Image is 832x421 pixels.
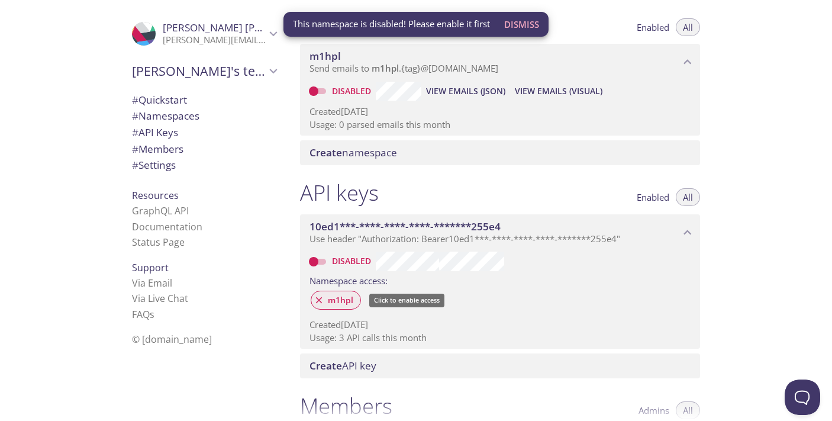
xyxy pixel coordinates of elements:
[300,44,700,81] div: m1hpl namespace
[300,179,379,206] h1: API keys
[309,105,691,118] p: Created [DATE]
[132,236,185,249] a: Status Page
[122,14,286,53] div: Darshana patel
[309,319,691,331] p: Created [DATE]
[676,188,700,206] button: All
[311,291,361,310] div: m1hpl
[132,109,138,123] span: #
[300,393,392,419] h1: Members
[676,18,700,36] button: All
[309,146,342,159] span: Create
[630,18,676,36] button: Enabled
[421,82,510,101] button: View Emails (JSON)
[132,93,138,107] span: #
[132,292,188,305] a: Via Live Chat
[426,84,505,98] span: View Emails (JSON)
[163,34,266,46] p: [PERSON_NAME][EMAIL_ADDRESS][PERSON_NAME][DOMAIN_NAME]
[330,255,376,266] a: Disabled
[132,126,138,139] span: #
[122,56,286,86] div: Darshana's team
[309,49,341,63] span: m1hpl
[630,188,676,206] button: Enabled
[132,261,169,274] span: Support
[132,220,202,233] a: Documentation
[300,353,700,378] div: Create API Key
[309,118,691,131] p: Usage: 0 parsed emails this month
[132,158,176,172] span: Settings
[132,142,183,156] span: Members
[330,85,376,97] a: Disabled
[309,62,498,74] span: Send emails to . {tag} @[DOMAIN_NAME]
[132,277,172,290] a: Via Email
[515,84,602,98] span: View Emails (Visual)
[132,63,266,79] span: [PERSON_NAME]'s team
[510,82,607,101] button: View Emails (Visual)
[372,62,399,74] span: m1hpl
[122,157,286,173] div: Team Settings
[309,332,691,344] p: Usage: 3 API calls this month
[163,21,325,34] span: [PERSON_NAME] [PERSON_NAME]
[293,18,490,30] span: This namespace is disabled! Please enable it first
[122,124,286,141] div: API Keys
[504,17,539,32] span: Dismiss
[300,140,700,165] div: Create namespace
[132,109,199,123] span: Namespaces
[309,271,388,288] label: Namespace access:
[132,204,189,217] a: GraphQL API
[132,93,187,107] span: Quickstart
[309,146,397,159] span: namespace
[309,359,376,372] span: API key
[132,333,212,346] span: © [DOMAIN_NAME]
[122,92,286,108] div: Quickstart
[132,308,154,321] a: FAQ
[132,126,178,139] span: API Keys
[122,141,286,158] div: Members
[499,13,544,36] button: Dismiss
[785,380,820,415] iframe: Help Scout Beacon - Open
[321,295,360,306] span: m1hpl
[309,359,342,372] span: Create
[132,189,179,202] span: Resources
[150,308,154,321] span: s
[132,158,138,172] span: #
[122,108,286,124] div: Namespaces
[132,142,138,156] span: #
